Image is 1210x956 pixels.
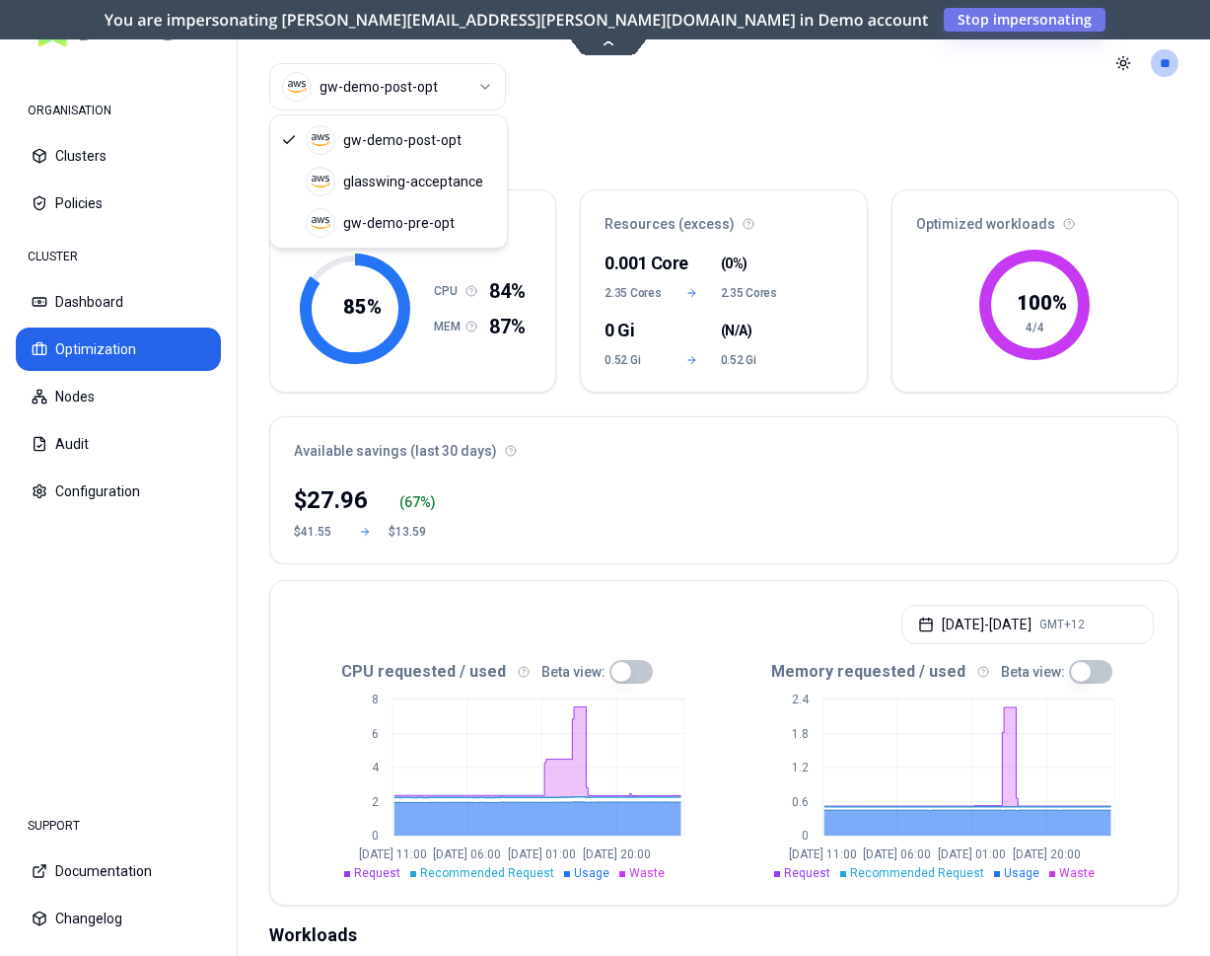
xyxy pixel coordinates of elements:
img: aws [311,213,330,233]
div: glasswing-acceptance [343,172,483,191]
div: gw-demo-post-opt [343,130,462,150]
img: aws [311,172,330,191]
div: gw-demo-pre-opt [343,213,455,233]
img: aws [311,130,330,150]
